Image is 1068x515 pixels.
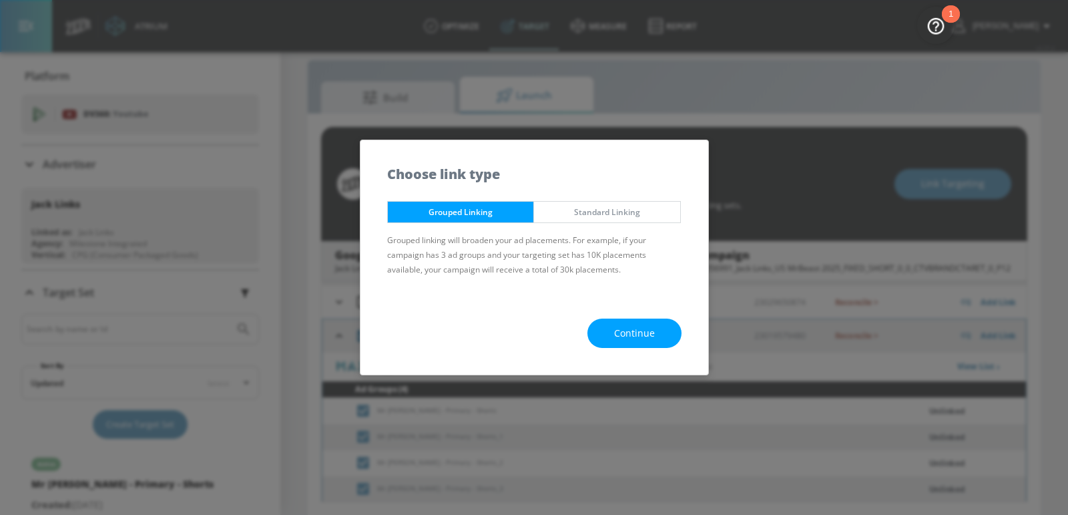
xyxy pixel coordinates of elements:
[949,14,953,31] div: 1
[917,7,955,44] button: Open Resource Center, 1 new notification
[398,205,524,219] span: Grouped Linking
[533,201,681,223] button: Standard Linking
[387,167,500,181] h5: Choose link type
[387,233,682,277] p: Grouped linking will broaden your ad placements. For example, if your campaign has 3 ad groups an...
[544,205,670,219] span: Standard Linking
[587,319,682,349] button: Continue
[387,201,535,223] button: Grouped Linking
[614,325,655,342] span: Continue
